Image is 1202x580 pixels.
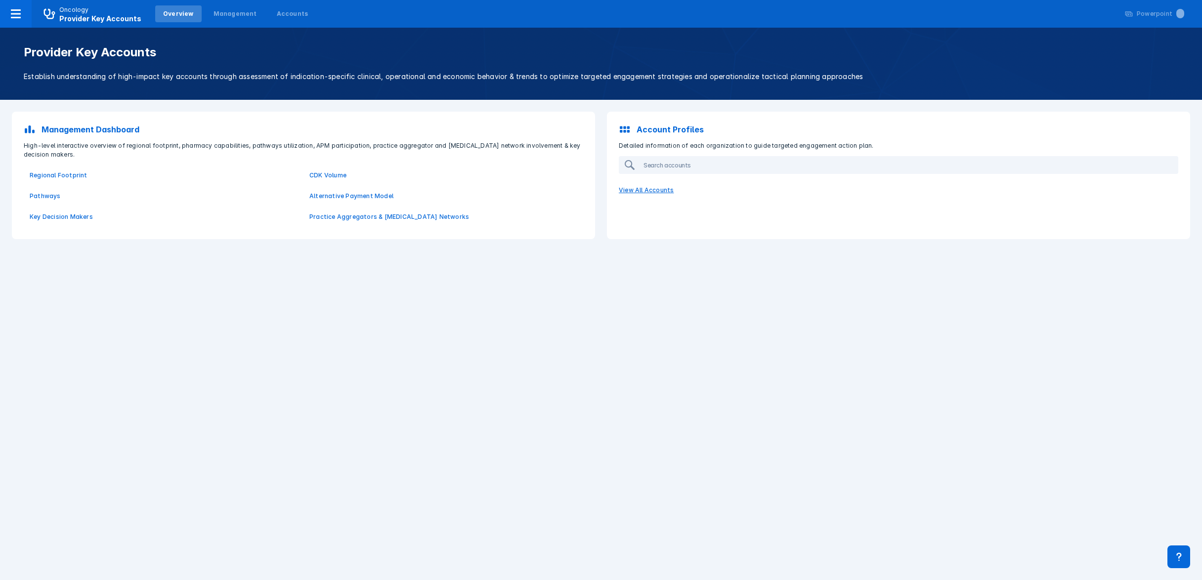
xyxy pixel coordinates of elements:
[214,9,257,18] div: Management
[163,9,194,18] div: Overview
[155,5,202,22] a: Overview
[1137,9,1184,18] div: Powerpoint
[59,5,89,14] p: Oncology
[1167,545,1190,568] div: Contact Support
[59,14,141,23] span: Provider Key Accounts
[206,5,265,22] a: Management
[309,171,577,180] a: CDK Volume
[269,5,316,22] a: Accounts
[613,180,1184,201] a: View All Accounts
[30,212,298,221] a: Key Decision Makers
[30,192,298,201] a: Pathways
[613,118,1184,141] a: Account Profiles
[18,118,589,141] a: Management Dashboard
[18,141,589,159] p: High-level interactive overview of regional footprint, pharmacy capabilities, pathways utilizatio...
[309,212,577,221] a: Practice Aggregators & [MEDICAL_DATA] Networks
[24,71,1178,82] p: Establish understanding of high-impact key accounts through assessment of indication-specific cli...
[42,124,139,135] p: Management Dashboard
[277,9,308,18] div: Accounts
[613,141,1184,150] p: Detailed information of each organization to guide targeted engagement action plan.
[637,124,704,135] p: Account Profiles
[24,45,1178,59] h1: Provider Key Accounts
[640,157,936,173] input: Search accounts
[30,171,298,180] a: Regional Footprint
[309,192,577,201] a: Alternative Payment Model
